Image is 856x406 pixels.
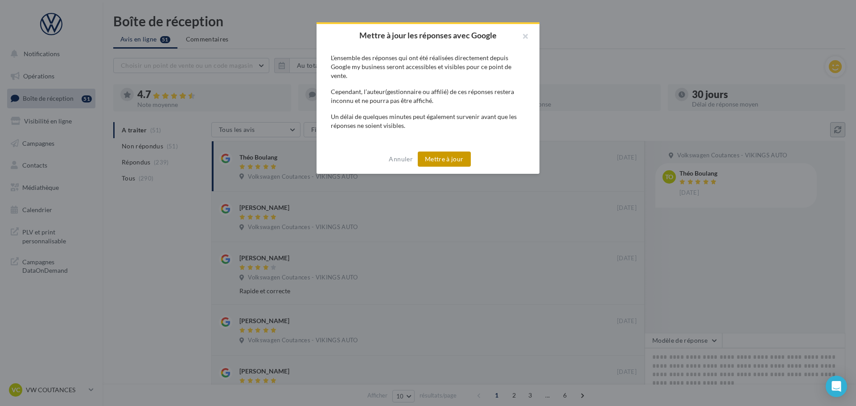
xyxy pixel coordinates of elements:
div: Cependant, l’auteur(gestionnaire ou affilié) de ces réponses restera inconnu et ne pourra pas êtr... [331,87,525,105]
button: Mettre à jour [418,152,471,167]
span: L’ensemble des réponses qui ont été réalisées directement depuis Google my business seront access... [331,54,511,79]
h2: Mettre à jour les réponses avec Google [331,31,525,39]
div: Open Intercom Messenger [826,376,847,397]
div: Un délai de quelques minutes peut également survenir avant que les réponses ne soient visibles. [331,112,525,130]
button: Annuler [385,154,416,164]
